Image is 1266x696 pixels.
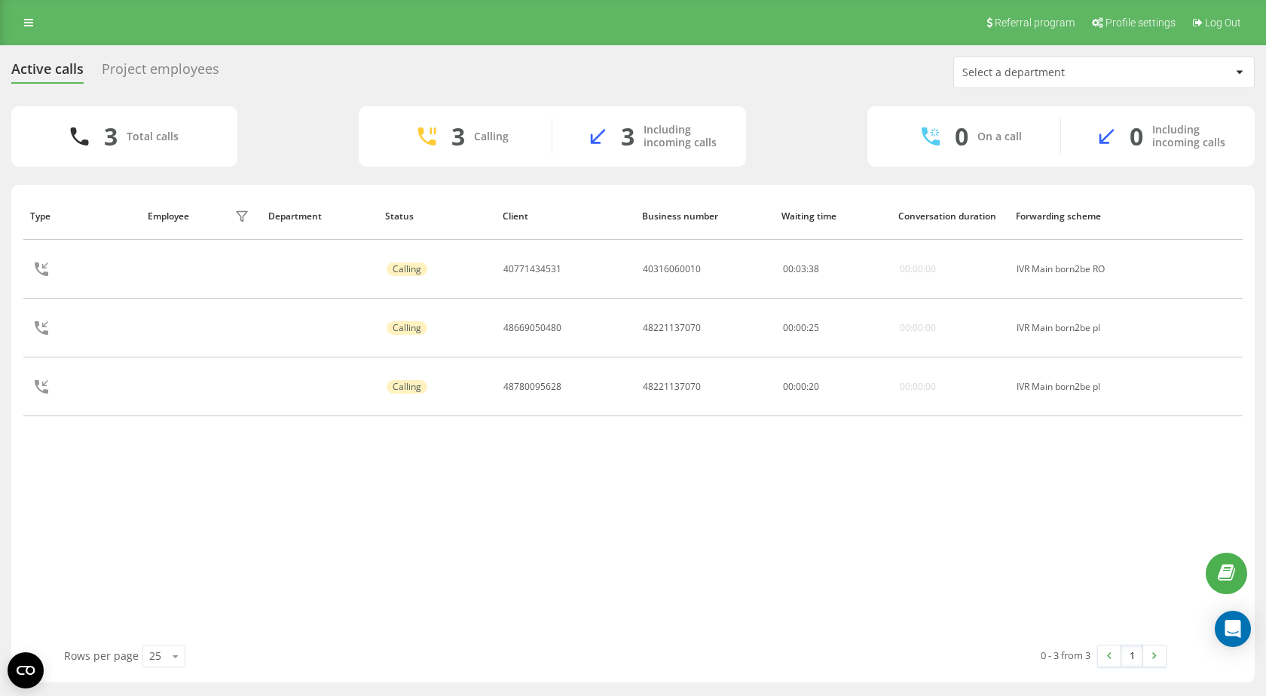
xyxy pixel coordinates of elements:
[796,262,806,275] span: 03
[962,66,1142,79] div: Select a department
[1017,264,1117,274] div: IVR Main born2be RO
[642,211,767,222] div: Business number
[503,323,561,333] div: 48669050480
[1016,211,1119,222] div: Forwarding scheme
[1041,648,1090,663] div: 0 - 3 from 3
[1152,124,1232,149] div: Including incoming calls
[385,211,488,222] div: Status
[1215,611,1251,647] div: Open Intercom Messenger
[783,262,794,275] span: 00
[900,323,936,333] div: 00:00:00
[977,130,1022,143] div: On a call
[1017,323,1117,333] div: IVR Main born2be pl
[268,211,372,222] div: Department
[149,648,161,664] div: 25
[809,262,819,275] span: 38
[474,130,509,143] div: Calling
[503,382,561,392] div: 48780095628
[796,380,806,393] span: 00
[1205,17,1241,29] span: Log Out
[995,17,1075,29] span: Referral program
[783,382,819,392] div: : :
[783,264,819,274] div: : :
[64,648,139,663] span: Rows per page
[1121,645,1143,667] a: 1
[104,122,118,151] div: 3
[148,211,189,222] div: Employee
[643,382,701,392] div: 48221137070
[643,323,701,333] div: 48221137070
[809,321,819,334] span: 25
[387,262,427,276] div: Calling
[503,211,628,222] div: Client
[387,321,427,335] div: Calling
[783,321,794,334] span: 00
[8,652,44,688] button: Open CMP widget
[102,61,219,84] div: Project employees
[451,122,465,151] div: 3
[783,323,819,333] div: : :
[1017,382,1117,392] div: IVR Main born2be pl
[503,264,561,274] div: 40771434531
[30,211,133,222] div: Type
[900,264,936,274] div: 00:00:00
[796,321,806,334] span: 00
[387,380,427,394] div: Calling
[127,130,179,143] div: Total calls
[643,264,701,274] div: 40316060010
[644,124,723,149] div: Including incoming calls
[809,380,819,393] span: 20
[898,211,1001,222] div: Conversation duration
[955,122,968,151] div: 0
[781,211,885,222] div: Waiting time
[1105,17,1176,29] span: Profile settings
[900,382,936,392] div: 00:00:00
[621,122,635,151] div: 3
[783,380,794,393] span: 00
[1130,122,1143,151] div: 0
[11,61,84,84] div: Active calls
